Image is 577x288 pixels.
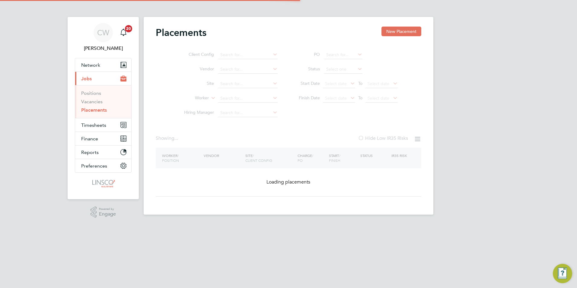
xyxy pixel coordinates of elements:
button: Network [75,58,131,72]
img: linsco-logo-retina.png [91,179,116,188]
span: Reports [81,149,99,155]
span: Engage [99,212,116,217]
div: Jobs [75,85,131,118]
div: Showing [156,135,179,142]
span: Preferences [81,163,107,169]
button: Jobs [75,72,131,85]
button: New Placement [381,27,421,36]
button: Preferences [75,159,131,172]
span: Network [81,62,100,68]
span: Jobs [81,76,92,82]
a: 20 [117,23,129,42]
span: Chloe Whittall [75,45,132,52]
span: ... [174,135,178,141]
button: Finance [75,132,131,145]
a: Positions [81,90,101,96]
a: CW[PERSON_NAME] [75,23,132,52]
span: Finance [81,136,98,142]
button: Timesheets [75,118,131,132]
label: Hide Low IR35 Risks [358,135,408,141]
span: CW [97,29,109,37]
a: Vacancies [81,99,103,104]
a: Go to home page [75,179,132,188]
a: Placements [81,107,107,113]
button: Engage Resource Center [553,264,572,283]
span: Timesheets [81,122,106,128]
button: Reports [75,146,131,159]
span: 20 [125,25,132,32]
a: Powered byEngage [91,206,116,218]
span: Powered by [99,206,116,212]
nav: Main navigation [68,17,139,199]
h2: Placements [156,27,206,39]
